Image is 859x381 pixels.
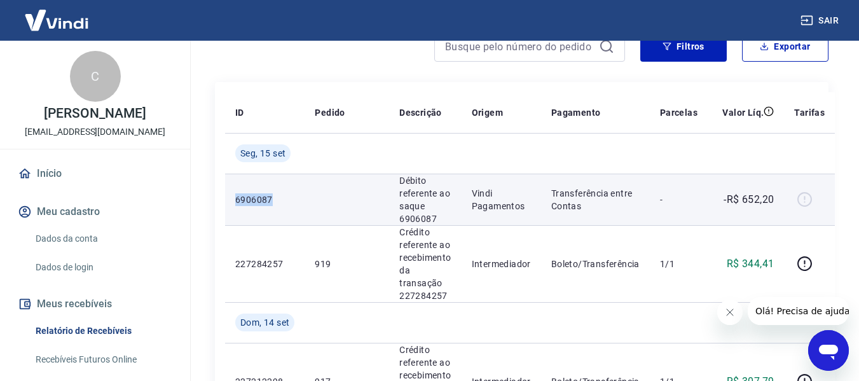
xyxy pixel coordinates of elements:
[8,9,107,19] span: Olá! Precisa de ajuda?
[25,125,165,139] p: [EMAIL_ADDRESS][DOMAIN_NAME]
[15,290,175,318] button: Meus recebíveis
[235,193,294,206] p: 6906087
[399,226,451,302] p: Crédito referente ao recebimento da transação 227284257
[15,1,98,39] img: Vindi
[70,51,121,102] div: C
[240,316,289,329] span: Dom, 14 set
[660,106,698,119] p: Parcelas
[798,9,844,32] button: Sair
[235,106,244,119] p: ID
[31,318,175,344] a: Relatório de Recebíveis
[551,187,640,212] p: Transferência entre Contas
[472,187,531,212] p: Vindi Pagamentos
[727,256,774,272] p: R$ 344,41
[742,31,828,62] button: Exportar
[399,106,442,119] p: Descrição
[640,31,727,62] button: Filtros
[551,106,601,119] p: Pagamento
[748,297,849,325] iframe: Mensagem da empresa
[315,258,379,270] p: 919
[722,106,764,119] p: Valor Líq.
[44,107,146,120] p: [PERSON_NAME]
[472,106,503,119] p: Origem
[724,192,774,207] p: -R$ 652,20
[660,258,698,270] p: 1/1
[31,347,175,373] a: Recebíveis Futuros Online
[15,160,175,188] a: Início
[15,198,175,226] button: Meu cadastro
[717,300,743,325] iframe: Fechar mensagem
[240,147,285,160] span: Seg, 15 set
[315,106,345,119] p: Pedido
[551,258,640,270] p: Boleto/Transferência
[472,258,531,270] p: Intermediador
[31,226,175,252] a: Dados da conta
[31,254,175,281] a: Dados de login
[445,37,594,56] input: Busque pelo número do pedido
[399,174,451,225] p: Débito referente ao saque 6906087
[660,193,698,206] p: -
[235,258,294,270] p: 227284257
[808,330,849,371] iframe: Botão para abrir a janela de mensagens
[794,106,825,119] p: Tarifas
